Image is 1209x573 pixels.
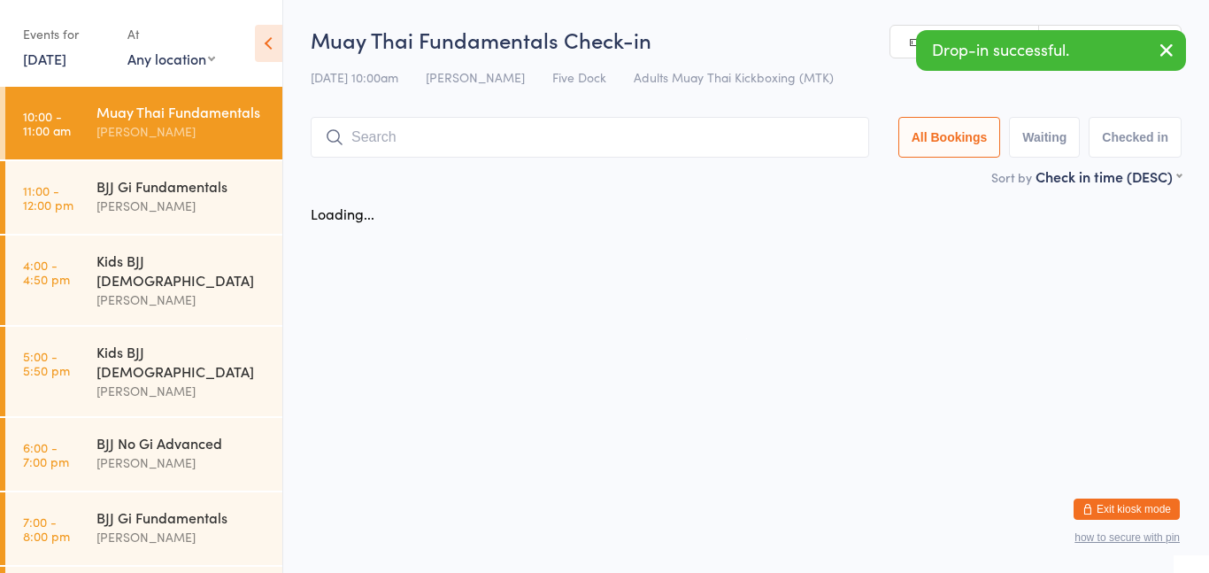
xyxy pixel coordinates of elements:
[1074,499,1180,520] button: Exit kiosk mode
[96,176,267,196] div: BJJ Gi Fundamentals
[426,68,525,86] span: [PERSON_NAME]
[311,117,869,158] input: Search
[5,161,282,234] a: 11:00 -12:00 pmBJJ Gi Fundamentals[PERSON_NAME]
[96,290,267,310] div: [PERSON_NAME]
[1036,166,1182,186] div: Check in time (DESC)
[96,527,267,547] div: [PERSON_NAME]
[1089,117,1182,158] button: Checked in
[96,507,267,527] div: BJJ Gi Fundamentals
[311,25,1182,54] h2: Muay Thai Fundamentals Check-in
[23,19,110,49] div: Events for
[23,258,70,286] time: 4:00 - 4:50 pm
[96,381,267,401] div: [PERSON_NAME]
[634,68,834,86] span: Adults Muay Thai Kickboxing (MTK)
[23,49,66,68] a: [DATE]
[311,204,374,223] div: Loading...
[23,515,70,543] time: 7:00 - 8:00 pm
[898,117,1001,158] button: All Bookings
[991,168,1032,186] label: Sort by
[1009,117,1080,158] button: Waiting
[96,342,267,381] div: Kids BJJ [DEMOGRAPHIC_DATA]
[5,236,282,325] a: 4:00 -4:50 pmKids BJJ [DEMOGRAPHIC_DATA][PERSON_NAME]
[96,121,267,142] div: [PERSON_NAME]
[23,183,73,212] time: 11:00 - 12:00 pm
[1074,531,1180,544] button: how to secure with pin
[127,49,215,68] div: Any location
[96,196,267,216] div: [PERSON_NAME]
[5,327,282,416] a: 5:00 -5:50 pmKids BJJ [DEMOGRAPHIC_DATA][PERSON_NAME]
[96,433,267,453] div: BJJ No Gi Advanced
[23,349,70,377] time: 5:00 - 5:50 pm
[96,102,267,121] div: Muay Thai Fundamentals
[23,440,69,468] time: 6:00 - 7:00 pm
[5,492,282,565] a: 7:00 -8:00 pmBJJ Gi Fundamentals[PERSON_NAME]
[96,251,267,290] div: Kids BJJ [DEMOGRAPHIC_DATA]
[552,68,606,86] span: Five Dock
[96,453,267,473] div: [PERSON_NAME]
[5,87,282,159] a: 10:00 -11:00 amMuay Thai Fundamentals[PERSON_NAME]
[127,19,215,49] div: At
[311,68,398,86] span: [DATE] 10:00am
[5,418,282,491] a: 6:00 -7:00 pmBJJ No Gi Advanced[PERSON_NAME]
[23,109,71,137] time: 10:00 - 11:00 am
[916,30,1186,71] div: Drop-in successful.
